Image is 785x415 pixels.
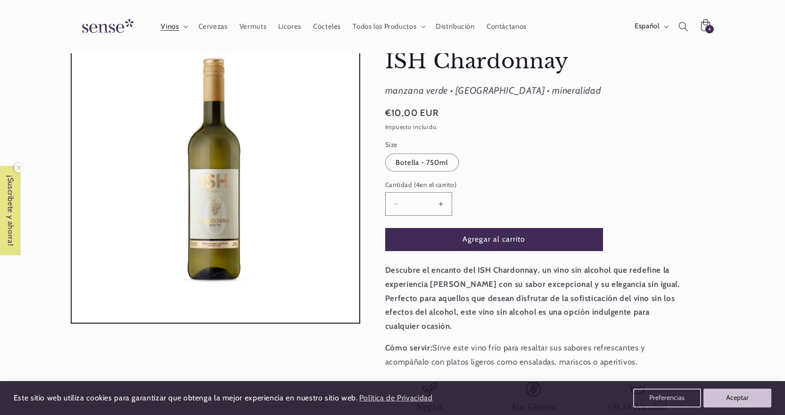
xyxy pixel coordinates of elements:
span: Licores [278,22,301,31]
a: Vermuts [233,16,273,37]
span: €10,00 EUR [385,106,439,120]
a: Cócteles [307,16,347,37]
a: Distribución [430,16,481,37]
span: ¡Suscríbete y ahorra! [1,166,20,255]
span: ( en el carrito) [414,181,457,188]
button: Aceptar [703,389,771,407]
span: 4 [708,25,711,33]
span: 4 [416,181,420,188]
span: Cervezas [198,22,228,31]
label: Botella - 750ml [385,154,459,171]
span: Vermuts [240,22,266,31]
legend: Size [385,140,398,149]
button: Agregar al carrito [385,228,603,251]
span: Cócteles [313,22,341,31]
a: Contáctanos [480,16,532,37]
span: Español [635,22,659,32]
summary: Vinos [155,16,192,37]
strong: Descubre el encanto del ISH Chardonnay, un vino sin alcohol que redefine la experiencia [PERSON_N... [385,265,680,330]
summary: Búsqueda [673,16,694,37]
p: Sirve este vino frío para resaltar sus sabores refrescantes y acompáñalo con platos ligeros como ... [385,341,682,369]
a: Sense [67,9,145,44]
span: Todos los Productos [353,22,416,31]
button: Español [628,17,672,36]
button: Preferencias [633,389,701,407]
a: Licores [273,16,307,37]
span: Contáctanos [487,22,527,31]
a: Política de Privacidad (opens in a new tab) [357,390,434,407]
div: Impuesto incluido. [385,122,682,132]
img: Sense [71,13,141,40]
label: Cantidad [385,180,603,189]
summary: Todos los Productos [347,16,430,37]
h1: ISH Chardonnay [385,48,682,75]
span: Este sitio web utiliza cookies para garantizar que obtenga la mejor experiencia en nuestro sitio ... [14,393,358,402]
span: Vinos [161,22,179,31]
strong: Cómo servir: [385,343,433,352]
div: manzana verde • [GEOGRAPHIC_DATA] • mineralidad [385,82,682,99]
span: Distribución [436,22,475,31]
media-gallery: Visor de la galería [71,34,360,324]
a: Cervezas [192,16,233,37]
